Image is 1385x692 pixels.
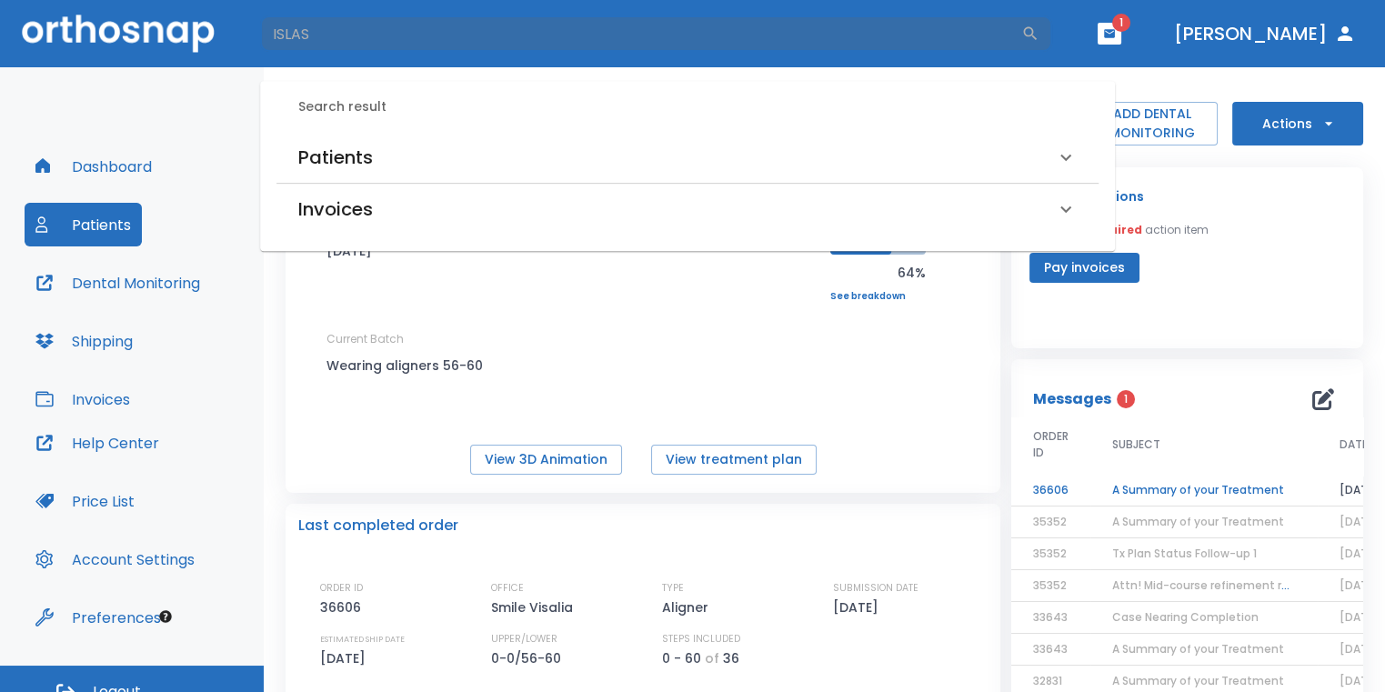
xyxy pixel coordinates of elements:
span: 35352 [1033,514,1067,529]
p: Current Batch [326,331,490,347]
p: UPPER/LOWER [491,631,557,647]
p: of [705,647,719,669]
div: Tooltip anchor [157,608,174,625]
span: 33643 [1033,641,1068,657]
h6: Search result [298,97,1099,117]
p: OFFICE [491,580,524,597]
div: Patients [276,132,1099,183]
p: 36 [723,647,739,669]
span: A Summary of your Treatment [1112,514,1284,529]
span: [DATE] [1340,673,1379,688]
img: Orthosnap [22,15,215,52]
p: 0 - 60 [662,647,701,669]
p: 0-0/56-60 [491,647,567,669]
div: Invoices [276,184,1099,235]
input: Search by Patient Name or Case # [260,15,1021,52]
span: 32831 [1033,673,1062,688]
span: 1 [1117,390,1135,408]
span: [DATE] [1340,641,1379,657]
p: TYPE [662,580,684,597]
button: Dashboard [25,145,163,188]
td: A Summary of your Treatment [1090,475,1318,506]
p: ESTIMATED SHIP DATE [320,631,405,647]
p: [DATE] [833,597,885,618]
td: 36606 [1011,475,1090,506]
button: Actions [1232,102,1363,145]
span: 1 [1112,14,1130,32]
button: Preferences [25,596,172,639]
span: Case Nearing Completion [1112,609,1259,625]
span: SUBJECT [1112,436,1160,453]
button: Dental Monitoring [25,261,211,305]
h6: Invoices [298,195,373,224]
span: [DATE] [1340,514,1379,529]
button: Price List [25,479,146,523]
h6: Patients [298,143,373,172]
p: Wearing aligners 56-60 [326,355,490,376]
button: View treatment plan [651,445,817,475]
button: Shipping [25,319,144,363]
button: Pay invoices [1029,253,1139,283]
p: Last completed order [298,515,458,537]
p: SUBMISSION DATE [833,580,918,597]
span: DATE [1340,436,1368,453]
p: You have action item [1029,222,1209,238]
span: [DATE] [1340,577,1379,593]
button: Patients [25,203,142,246]
span: A Summary of your Treatment [1112,673,1284,688]
button: View 3D Animation [470,445,622,475]
span: 33643 [1033,609,1068,625]
span: [DATE] [1340,546,1379,561]
button: Account Settings [25,537,206,581]
button: Help Center [25,421,170,465]
button: [PERSON_NAME] [1167,17,1363,50]
p: [DATE] [320,647,372,669]
span: Attn! Mid-course refinement required [1112,577,1324,593]
span: Tx Plan Status Follow-up 1 [1112,546,1257,561]
p: ORDER ID [320,580,363,597]
p: Aligner [662,597,715,618]
span: 35352 [1033,546,1067,561]
span: A Summary of your Treatment [1112,641,1284,657]
span: 35352 [1033,577,1067,593]
button: Invoices [25,377,141,421]
span: ORDER ID [1033,428,1069,461]
p: Messages [1033,388,1111,410]
a: See breakdown [830,291,926,302]
p: Smile Visalia [491,597,579,618]
p: STEPS INCLUDED [662,631,740,647]
span: [DATE] [1340,609,1379,625]
p: 64% [830,262,926,284]
p: 36606 [320,597,367,618]
button: ADD DENTAL MONITORING [1087,102,1218,145]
